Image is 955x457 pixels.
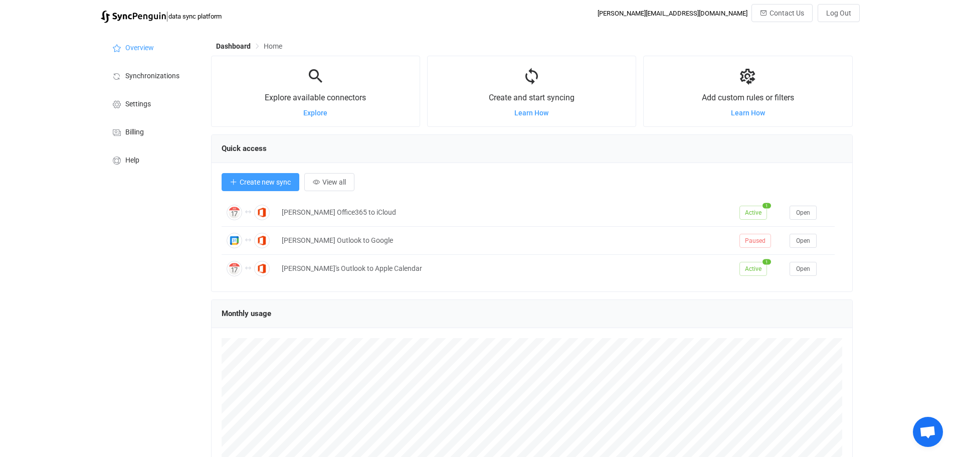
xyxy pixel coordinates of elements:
img: Office 365 Calendar Meetings [254,205,270,220]
span: Open [796,237,810,244]
a: Open [790,236,817,244]
span: Active [739,206,767,220]
span: Monthly usage [222,309,271,318]
span: Overview [125,44,154,52]
span: Open [796,209,810,216]
button: Create new sync [222,173,299,191]
a: Open chat [913,417,943,447]
span: Home [264,42,282,50]
span: Settings [125,100,151,108]
img: syncpenguin.svg [101,11,166,23]
a: Billing [101,117,201,145]
span: Billing [125,128,144,136]
a: Open [790,208,817,216]
button: View all [304,173,354,191]
span: Synchronizations [125,72,179,80]
button: Open [790,206,817,220]
span: Paused [739,234,771,248]
span: data sync platform [168,13,222,20]
span: 1 [762,203,771,208]
a: |data sync platform [101,9,222,23]
div: [PERSON_NAME]'s Outlook to Apple Calendar [277,263,734,274]
a: Synchronizations [101,61,201,89]
span: Add custom rules or filters [702,93,794,102]
div: [PERSON_NAME] Outlook to Google [277,235,734,246]
span: Explore available connectors [265,93,366,102]
img: Apple iCloud Calendar Meetings [227,205,242,220]
a: Open [790,264,817,272]
span: Quick access [222,144,267,153]
img: Office 365 Calendar Meetings [254,233,270,248]
span: | [166,9,168,23]
a: Learn How [514,109,548,117]
div: [PERSON_NAME] Office365 to iCloud [277,207,734,218]
span: Log Out [826,9,851,17]
a: Overview [101,33,201,61]
img: Apple iCloud Calendar Meetings [227,261,242,276]
img: Google Calendar Meetings [227,233,242,248]
span: 1 [762,259,771,264]
span: Create and start syncing [489,93,575,102]
img: Office 365 Calendar Meetings [254,261,270,276]
span: View all [322,178,346,186]
button: Log Out [818,4,860,22]
button: Contact Us [751,4,813,22]
button: Open [790,234,817,248]
span: Active [739,262,767,276]
span: Help [125,157,139,165]
span: Open [796,265,810,272]
button: Open [790,262,817,276]
span: Dashboard [216,42,251,50]
span: Create new sync [240,178,291,186]
div: Breadcrumb [216,43,282,50]
a: Explore [303,109,327,117]
a: Learn How [731,109,765,117]
a: Settings [101,89,201,117]
a: Help [101,145,201,174]
span: Contact Us [770,9,804,17]
div: [PERSON_NAME][EMAIL_ADDRESS][DOMAIN_NAME] [598,10,747,17]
